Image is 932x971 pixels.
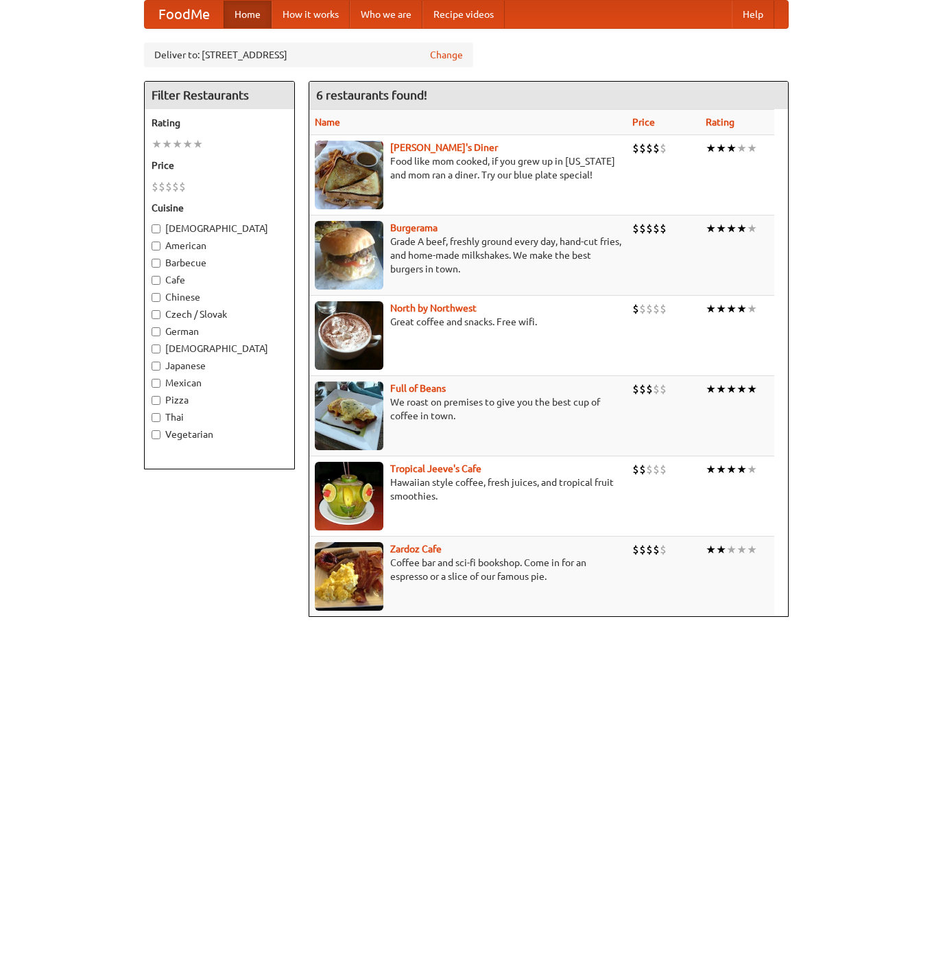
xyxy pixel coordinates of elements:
[632,221,639,236] li: $
[152,379,160,388] input: Mexican
[152,201,287,215] h5: Cuisine
[639,221,646,236] li: $
[272,1,350,28] a: How it works
[726,542,737,557] li: ★
[172,137,182,152] li: ★
[660,542,667,557] li: $
[716,301,726,316] li: ★
[144,43,473,67] div: Deliver to: [STREET_ADDRESS]
[390,383,446,394] a: Full of Beans
[165,179,172,194] li: $
[390,303,477,314] a: North by Northwest
[716,462,726,477] li: ★
[747,542,757,557] li: ★
[152,273,287,287] label: Cafe
[315,542,383,611] img: zardoz.jpg
[706,141,716,156] li: ★
[152,293,160,302] input: Chinese
[152,327,160,336] input: German
[390,463,481,474] a: Tropical Jeeve's Cafe
[726,382,737,397] li: ★
[152,256,287,270] label: Barbecue
[315,221,383,290] img: burgerama.jpg
[162,137,172,152] li: ★
[716,542,726,557] li: ★
[315,154,621,182] p: Food like mom cooked, if you grew up in [US_STATE] and mom ran a diner. Try our blue plate special!
[646,542,653,557] li: $
[152,242,160,250] input: American
[706,301,716,316] li: ★
[646,141,653,156] li: $
[315,117,340,128] a: Name
[315,462,383,530] img: jeeves.jpg
[152,396,160,405] input: Pizza
[422,1,505,28] a: Recipe videos
[632,462,639,477] li: $
[660,301,667,316] li: $
[390,142,498,153] b: [PERSON_NAME]'s Diner
[430,48,463,62] a: Change
[660,221,667,236] li: $
[315,315,621,329] p: Great coffee and snacks. Free wifi.
[646,462,653,477] li: $
[653,141,660,156] li: $
[660,141,667,156] li: $
[726,462,737,477] li: ★
[350,1,422,28] a: Who we are
[152,428,287,441] label: Vegetarian
[152,310,160,319] input: Czech / Slovak
[152,137,162,152] li: ★
[716,382,726,397] li: ★
[646,382,653,397] li: $
[726,301,737,316] li: ★
[152,222,287,235] label: [DEMOGRAPHIC_DATA]
[152,276,160,285] input: Cafe
[152,290,287,304] label: Chinese
[152,413,160,422] input: Thai
[706,117,734,128] a: Rating
[152,259,160,268] input: Barbecue
[660,462,667,477] li: $
[639,301,646,316] li: $
[193,137,203,152] li: ★
[732,1,774,28] a: Help
[315,556,621,583] p: Coffee bar and sci-fi bookshop. Come in for an espresso or a slice of our famous pie.
[315,301,383,370] img: north.jpg
[152,342,287,355] label: [DEMOGRAPHIC_DATA]
[315,395,621,423] p: We roast on premises to give you the best cup of coffee in town.
[315,141,383,209] img: sallys.jpg
[646,301,653,316] li: $
[152,116,287,130] h5: Rating
[639,542,646,557] li: $
[145,1,224,28] a: FoodMe
[632,301,639,316] li: $
[653,382,660,397] li: $
[747,221,757,236] li: ★
[390,543,442,554] a: Zardoz Cafe
[179,179,186,194] li: $
[158,179,165,194] li: $
[315,235,621,276] p: Grade A beef, freshly ground every day, hand-cut fries, and home-made milkshakes. We make the bes...
[182,137,193,152] li: ★
[737,542,747,557] li: ★
[747,141,757,156] li: ★
[172,179,179,194] li: $
[726,221,737,236] li: ★
[152,376,287,390] label: Mexican
[145,82,294,109] h4: Filter Restaurants
[152,224,160,233] input: [DEMOGRAPHIC_DATA]
[646,221,653,236] li: $
[660,382,667,397] li: $
[747,462,757,477] li: ★
[152,179,158,194] li: $
[315,476,621,503] p: Hawaiian style coffee, fresh juices, and tropical fruit smoothies.
[152,430,160,439] input: Vegetarian
[224,1,272,28] a: Home
[152,362,160,371] input: Japanese
[152,393,287,407] label: Pizza
[390,222,438,233] a: Burgerama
